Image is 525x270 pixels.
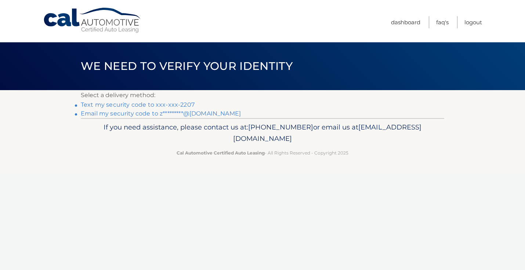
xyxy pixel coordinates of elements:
[436,16,449,28] a: FAQ's
[81,110,241,117] a: Email my security code to z*********@[DOMAIN_NAME]
[464,16,482,28] a: Logout
[81,101,195,108] a: Text my security code to xxx-xxx-2207
[248,123,313,131] span: [PHONE_NUMBER]
[81,90,444,100] p: Select a delivery method:
[43,7,142,33] a: Cal Automotive
[81,59,293,73] span: We need to verify your identity
[86,121,439,145] p: If you need assistance, please contact us at: or email us at
[86,149,439,157] p: - All Rights Reserved - Copyright 2025
[177,150,265,156] strong: Cal Automotive Certified Auto Leasing
[391,16,420,28] a: Dashboard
